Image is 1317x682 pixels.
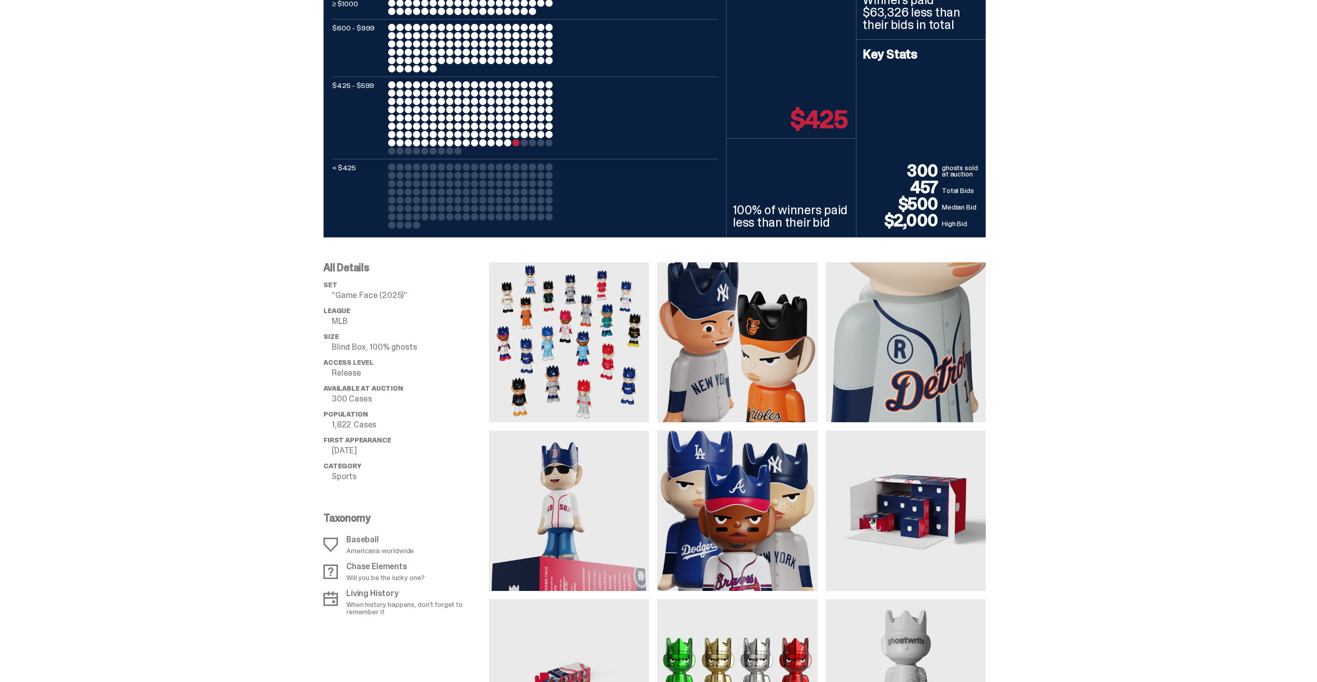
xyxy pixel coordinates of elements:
[332,317,489,325] p: MLB
[826,431,986,590] img: media gallery image
[323,436,391,444] span: First Appearance
[332,472,489,481] p: Sports
[657,431,817,590] img: media gallery image
[346,601,483,615] p: When history happens, don't forget to remember it
[863,212,942,229] p: $2,000
[942,185,979,196] p: Total Bids
[323,462,361,470] span: Category
[323,306,350,315] span: League
[323,358,374,367] span: Access Level
[489,262,649,422] img: media gallery image
[332,81,384,155] p: $425 - $599
[332,447,489,455] p: [DATE]
[657,262,817,422] img: media gallery image
[332,24,384,72] p: $600 - $999
[323,262,489,273] p: All Details
[332,291,489,300] p: “Game Face (2025)”
[489,431,649,590] img: media gallery image
[863,48,979,61] h4: Key Stats
[863,179,942,196] p: 457
[323,332,338,341] span: Size
[863,196,942,212] p: $500
[323,280,337,289] span: set
[346,562,424,571] p: Chase Elements
[346,574,424,581] p: Will you be the lucky one?
[733,204,850,229] p: 100% of winners paid less than their bid
[332,421,489,429] p: 1,822 Cases
[332,343,489,351] p: Blind Box, 100% ghosts
[826,262,986,422] img: media gallery image
[323,384,403,393] span: Available at Auction
[942,218,979,229] p: High Bid
[791,107,848,132] p: $425
[863,162,942,179] p: 300
[323,513,483,523] p: Taxonomy
[323,410,367,419] span: Population
[942,165,979,179] p: ghosts sold at auction
[346,589,483,598] p: Living History
[346,536,414,544] p: Baseball
[332,369,489,377] p: Release
[346,547,414,554] p: Americana worldwide
[332,164,384,229] p: < $425
[332,395,489,403] p: 300 Cases
[942,202,979,212] p: Median Bid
